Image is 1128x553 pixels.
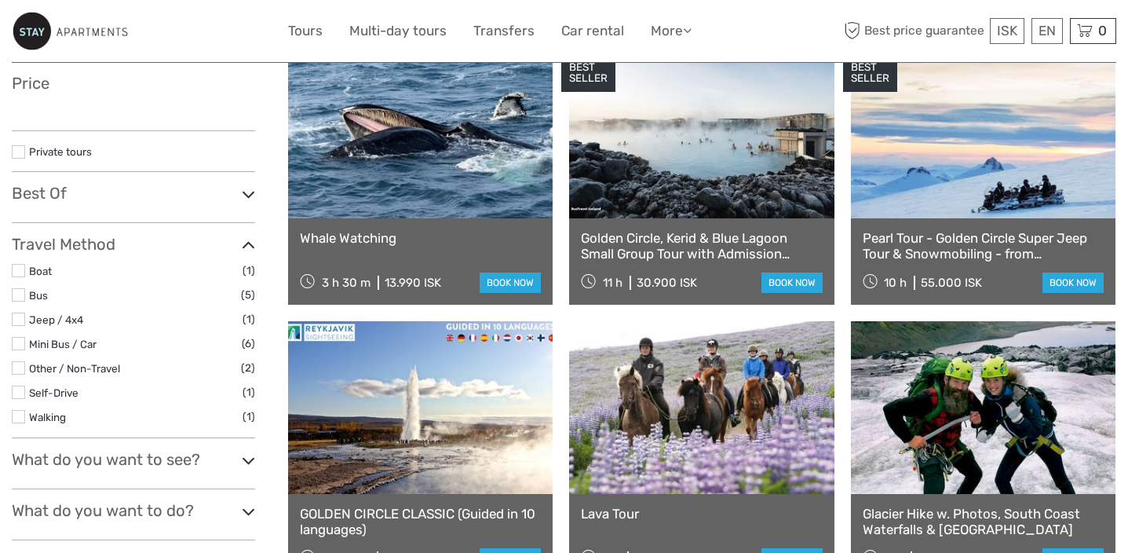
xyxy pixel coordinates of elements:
span: 10 h [884,276,907,290]
a: Multi-day tours [349,20,447,42]
a: More [651,20,692,42]
a: book now [761,273,823,293]
a: Walking [29,411,66,423]
a: Tours [288,20,323,42]
a: book now [480,273,541,293]
img: 801-99f4e115-ac62-49e2-8b0f-3d46981aaa15_logo_small.jpg [12,12,128,50]
a: Lava Tour [581,506,822,522]
a: Self-Drive [29,386,78,399]
h3: What do you want to see? [12,450,255,469]
h3: Best Of [12,184,255,203]
h3: What do you want to do? [12,501,255,520]
span: (2) [241,359,255,377]
h3: Price [12,74,255,93]
div: 30.900 ISK [637,276,697,290]
a: Transfers [473,20,535,42]
span: (1) [243,408,255,426]
span: (6) [242,335,255,353]
h3: Travel Method [12,235,255,254]
div: 13.990 ISK [385,276,441,290]
a: Boat [29,265,52,277]
a: Private tours [29,145,92,158]
a: book now [1042,273,1104,293]
div: 55.000 ISK [921,276,982,290]
a: Other / Non-Travel [29,362,120,375]
a: Glacier Hike w. Photos, South Coast Waterfalls & [GEOGRAPHIC_DATA] [863,506,1104,538]
a: Bus [29,289,48,302]
span: 11 h [603,276,622,290]
a: Jeep / 4x4 [29,313,83,326]
a: GOLDEN CIRCLE CLASSIC (Guided in 10 languages) [300,506,541,538]
span: ISK [997,23,1017,38]
span: (5) [241,286,255,304]
span: Best price guarantee [840,18,986,44]
span: (1) [243,310,255,328]
div: EN [1031,18,1063,44]
div: BEST SELLER [561,53,615,93]
span: (1) [243,383,255,401]
a: Mini Bus / Car [29,338,97,350]
span: (1) [243,262,255,280]
span: 0 [1096,23,1109,38]
a: Pearl Tour - Golden Circle Super Jeep Tour & Snowmobiling - from [GEOGRAPHIC_DATA] [863,230,1104,262]
a: Golden Circle, Kerid & Blue Lagoon Small Group Tour with Admission Ticket [581,230,822,262]
a: Car rental [561,20,624,42]
div: BEST SELLER [843,53,897,93]
span: 3 h 30 m [322,276,371,290]
a: Whale Watching [300,230,541,246]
